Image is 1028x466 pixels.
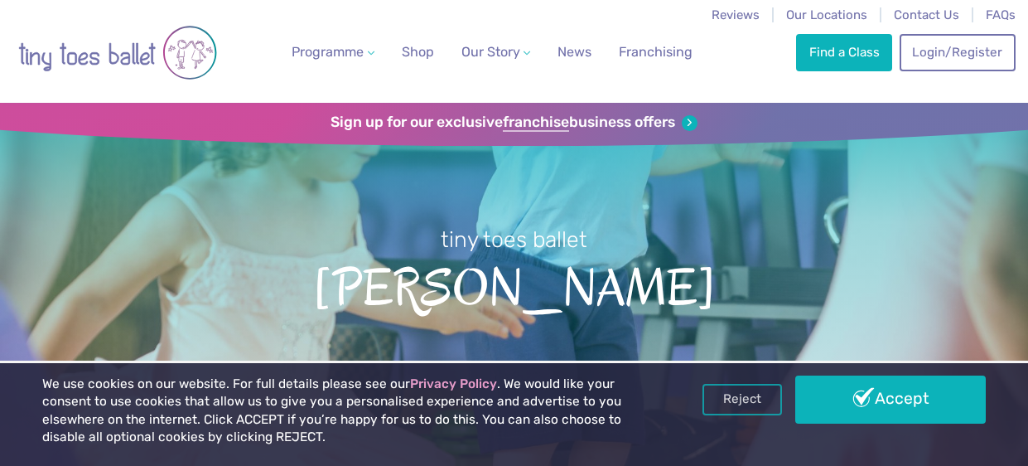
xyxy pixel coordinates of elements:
strong: franchise [503,114,569,132]
span: Shop [402,44,434,60]
a: Reviews [712,7,760,22]
span: [PERSON_NAME] [27,255,1001,316]
a: Our Locations [786,7,867,22]
a: Login/Register [900,34,1016,70]
a: Accept [795,376,985,424]
a: Contact Us [894,7,959,22]
a: Programme [285,36,381,69]
small: tiny toes ballet [441,226,587,253]
a: Privacy Policy [410,376,497,391]
p: We use cookies on our website. For full details please see our . We would like your consent to us... [42,376,655,447]
a: Find a Class [796,34,892,70]
span: Programme [292,44,364,60]
a: Franchising [612,36,699,69]
a: News [551,36,598,69]
span: News [557,44,591,60]
span: Franchising [619,44,693,60]
a: Our Story [455,36,538,69]
span: Our Story [461,44,520,60]
a: Shop [395,36,441,69]
a: Reject [702,384,782,415]
img: tiny toes ballet [18,11,217,95]
a: Sign up for our exclusivefranchisebusiness offers [331,114,697,132]
a: FAQs [986,7,1016,22]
